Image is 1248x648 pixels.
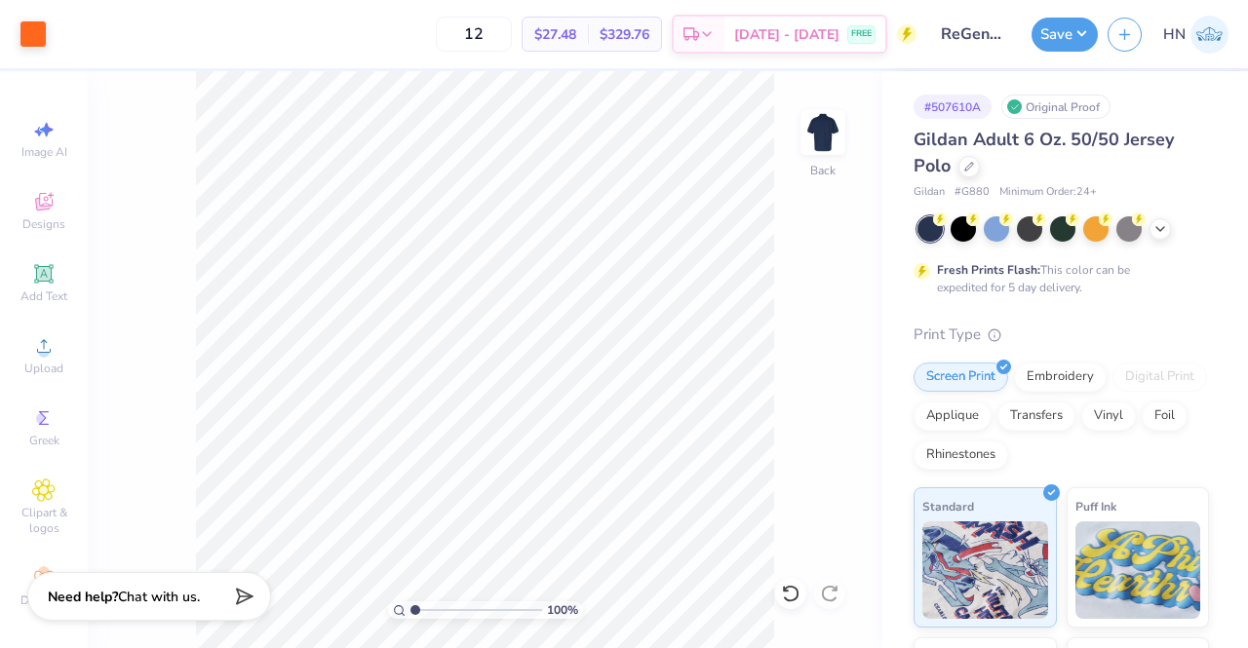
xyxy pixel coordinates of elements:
[997,401,1075,431] div: Transfers
[734,24,839,45] span: [DATE] - [DATE]
[29,433,59,448] span: Greek
[118,588,200,606] span: Chat with us.
[926,15,1022,54] input: Untitled Design
[803,113,842,152] img: Back
[810,162,836,179] div: Back
[534,24,576,45] span: $27.48
[914,440,1008,470] div: Rhinestones
[1112,362,1207,392] div: Digital Print
[1190,16,1228,54] img: Huda Nadeem
[21,144,67,160] span: Image AI
[914,401,992,431] div: Applique
[24,361,63,376] span: Upload
[914,95,992,119] div: # 507610A
[436,17,512,52] input: – –
[22,216,65,232] span: Designs
[937,261,1177,296] div: This color can be expedited for 5 day delivery.
[851,27,872,41] span: FREE
[1014,362,1107,392] div: Embroidery
[955,184,990,201] span: # G880
[1075,496,1116,516] span: Puff Ink
[1163,23,1186,46] span: HN
[1142,401,1188,431] div: Foil
[1163,16,1228,54] a: HN
[1032,18,1098,52] button: Save
[1075,521,1201,619] img: Puff Ink
[547,601,578,619] span: 100 %
[1001,95,1111,119] div: Original Proof
[600,24,649,45] span: $329.76
[20,592,67,608] span: Decorate
[914,128,1174,177] span: Gildan Adult 6 Oz. 50/50 Jersey Polo
[937,262,1040,278] strong: Fresh Prints Flash:
[1081,401,1136,431] div: Vinyl
[914,184,945,201] span: Gildan
[10,505,78,536] span: Clipart & logos
[20,288,67,304] span: Add Text
[914,324,1209,346] div: Print Type
[922,496,974,516] span: Standard
[48,588,118,606] strong: Need help?
[999,184,1097,201] span: Minimum Order: 24 +
[914,362,1008,392] div: Screen Print
[922,521,1048,619] img: Standard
